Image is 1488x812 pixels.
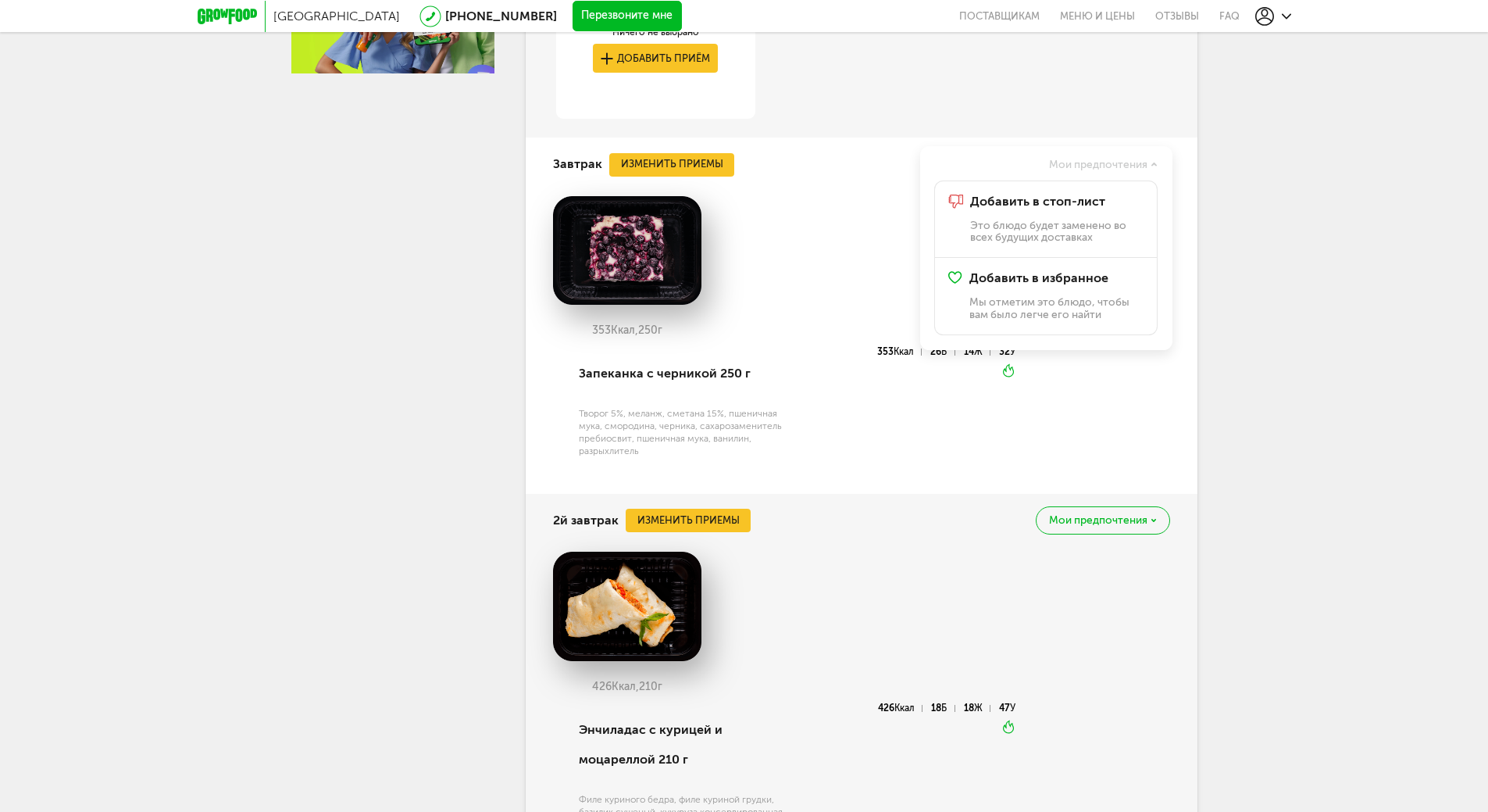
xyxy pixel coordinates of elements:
[1049,515,1147,526] span: Мои предпочтения
[593,26,718,38] div: Ничего не выбрано
[553,506,619,535] h4: 2й завтрак
[553,196,701,306] img: big_MoPKPmMjtfSDl5PN.png
[1010,346,1015,357] span: У
[609,153,734,177] button: Изменить приемы
[969,296,1143,320] p: Мы отметим это блюдо, чтобы вам было легче его найти
[969,271,1108,285] span: Добавить в избранное
[964,349,990,356] div: 14
[941,703,947,714] span: Б
[658,680,662,693] span: г
[273,9,400,23] span: [GEOGRAPHIC_DATA]
[553,681,701,693] div: 426 210
[974,346,983,357] span: Ж
[970,220,1143,244] p: Это блюдо будет заменено во всех будущих доставках
[877,349,922,356] div: 353
[941,346,947,357] span: Б
[612,680,639,693] span: Ккал,
[553,149,602,179] h4: Завтрак
[1049,159,1147,170] span: Мои предпочтения
[894,703,915,714] span: Ккал
[999,705,1015,712] div: 47
[894,346,914,357] span: Ккал
[878,705,922,712] div: 426
[930,349,955,356] div: 26
[974,703,983,714] span: Ж
[593,44,718,73] button: Добавить приём
[573,1,682,32] button: Перезвоните мне
[611,324,638,337] span: Ккал,
[970,195,1105,209] span: Добавить в стоп-лист
[1010,703,1015,714] span: У
[553,552,701,661] img: big_f6JOkPeOcEAJwXpo.png
[445,9,557,23] a: [PHONE_NUMBER]
[553,324,701,337] div: 353 250
[579,703,795,787] div: Энчиладас с курицей и моцареллой 210 г
[579,347,795,400] div: Запеканка с черникой 250 г
[999,349,1015,356] div: 32
[626,509,751,532] button: Изменить приемы
[964,705,990,712] div: 18
[931,705,955,712] div: 18
[579,407,795,457] div: Творог 5%, меланж, сметана 15%, пшеничная мука, смородина, черника, сахарозаменитель пребиосвит, ...
[658,324,662,337] span: г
